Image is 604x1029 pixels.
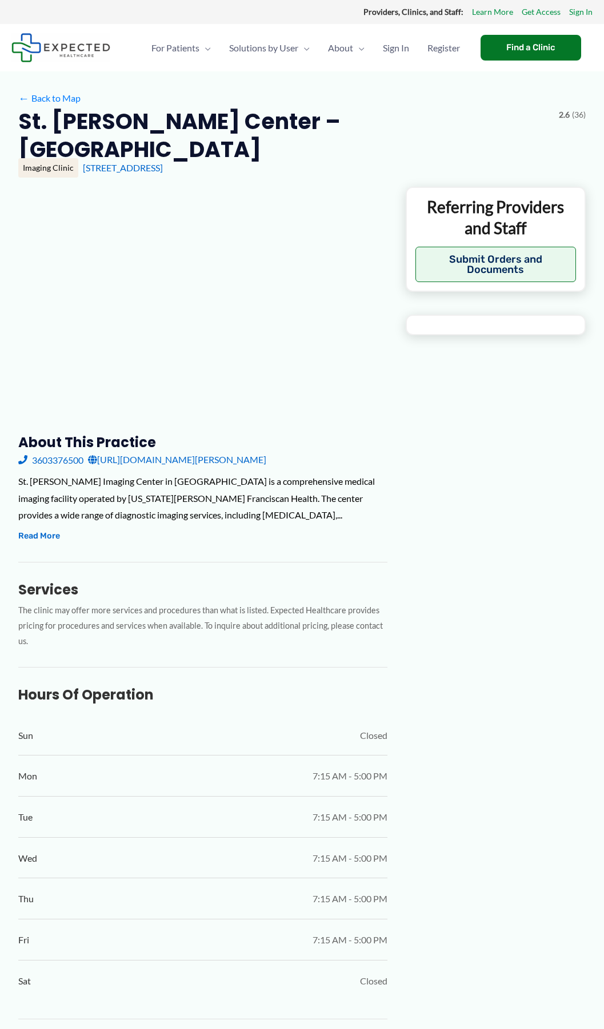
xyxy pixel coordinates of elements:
span: Register [427,28,460,68]
span: Closed [360,727,387,744]
a: 3603376500 [18,451,83,468]
span: 7:15 AM - 5:00 PM [313,809,387,826]
a: Register [418,28,469,68]
h3: About this practice [18,433,387,451]
div: Imaging Clinic [18,158,78,178]
div: St. [PERSON_NAME] Imaging Center in [GEOGRAPHIC_DATA] is a comprehensive medical imaging facility... [18,473,387,524]
span: 7:15 AM - 5:00 PM [313,767,387,785]
span: Sat [18,972,31,990]
p: The clinic may offer more services and procedures than what is listed. Expected Healthcare provid... [18,603,387,649]
span: Sun [18,727,33,744]
a: Sign In [374,28,418,68]
span: For Patients [151,28,199,68]
a: Get Access [522,5,561,19]
a: Learn More [472,5,513,19]
span: Menu Toggle [199,28,211,68]
p: Referring Providers and Staff [415,196,576,238]
span: 7:15 AM - 5:00 PM [313,890,387,907]
span: 7:15 AM - 5:00 PM [313,850,387,867]
a: Find a Clinic [481,35,581,61]
a: Solutions by UserMenu Toggle [220,28,319,68]
a: AboutMenu Toggle [319,28,374,68]
span: Closed [360,972,387,990]
span: Solutions by User [229,28,298,68]
span: ← [18,93,29,103]
strong: Providers, Clinics, and Staff: [363,7,463,17]
h3: Hours of Operation [18,686,387,704]
span: Mon [18,767,37,785]
a: [URL][DOMAIN_NAME][PERSON_NAME] [88,451,266,468]
span: Thu [18,890,34,907]
span: (36) [572,107,586,122]
span: About [328,28,353,68]
button: Read More [18,529,60,543]
span: Menu Toggle [353,28,365,68]
span: Fri [18,931,29,948]
a: For PatientsMenu Toggle [142,28,220,68]
a: ←Back to Map [18,90,81,107]
span: Sign In [383,28,409,68]
img: Expected Healthcare Logo - side, dark font, small [11,33,110,62]
nav: Primary Site Navigation [142,28,469,68]
span: Tue [18,809,33,826]
a: [STREET_ADDRESS] [83,162,163,173]
span: 7:15 AM - 5:00 PM [313,931,387,948]
span: Menu Toggle [298,28,310,68]
button: Submit Orders and Documents [415,247,576,282]
h3: Services [18,581,387,598]
a: Sign In [569,5,593,19]
h2: St. [PERSON_NAME] Center – [GEOGRAPHIC_DATA] [18,107,550,164]
span: Wed [18,850,37,867]
span: 2.6 [559,107,570,122]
